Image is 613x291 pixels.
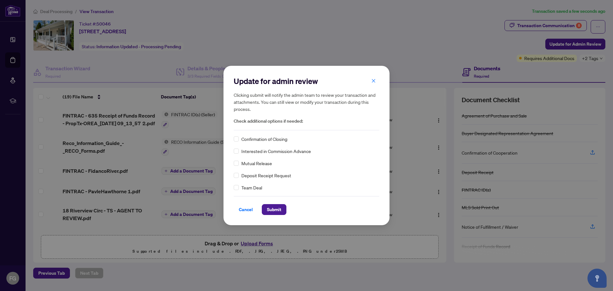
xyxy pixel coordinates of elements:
span: Interested in Commission Advance [241,148,311,155]
h2: Update for admin review [234,76,379,86]
span: Mutual Release [241,160,272,167]
span: Confirmation of Closing [241,135,287,142]
button: Cancel [234,204,258,215]
span: Submit [267,204,281,215]
button: Open asap [587,269,607,288]
span: close [371,79,376,83]
span: Check additional options if needed: [234,118,379,125]
span: Team Deal [241,184,262,191]
button: Submit [262,204,286,215]
span: Deposit Receipt Request [241,172,291,179]
h5: Clicking submit will notify the admin team to review your transaction and attachments. You can st... [234,91,379,112]
span: Cancel [239,204,253,215]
